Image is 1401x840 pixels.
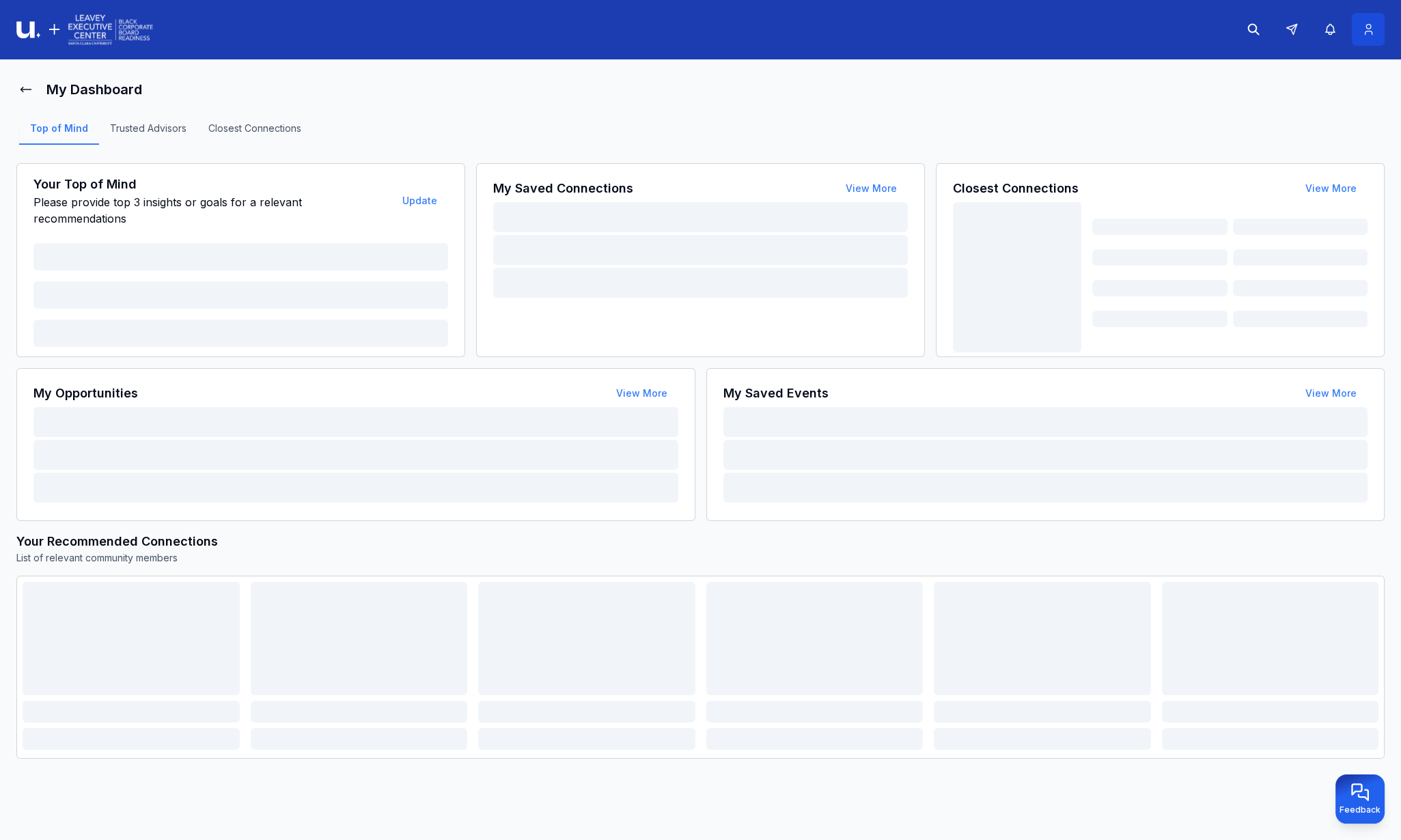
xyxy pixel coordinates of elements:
[1294,175,1368,202] button: View More
[33,175,389,194] h3: Your Top of Mind
[1294,380,1368,407] button: View More
[16,12,153,47] img: Logo
[99,122,197,145] a: Trusted Advisors
[1340,804,1381,815] span: Feedback
[33,384,138,403] h3: My Opportunities
[953,179,1079,198] h3: Closest Connections
[835,175,908,202] button: View More
[391,187,448,214] button: Update
[16,532,1385,551] h3: Your Recommended Connections
[16,551,1385,565] p: List of relevant community members
[723,384,829,403] h3: My Saved Events
[605,380,678,407] button: View More
[19,122,99,145] a: Top of Mind
[46,80,142,99] h1: My Dashboard
[1335,774,1385,824] button: Provide feedback
[33,194,389,227] p: Please provide top 3 insights or goals for a relevant recommendations
[197,122,312,145] a: Closest Connections
[493,179,633,198] h3: My Saved Connections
